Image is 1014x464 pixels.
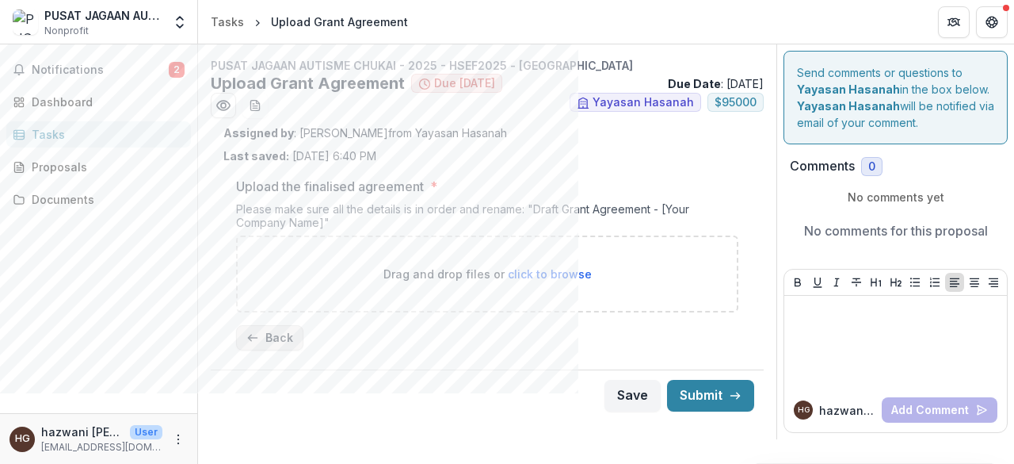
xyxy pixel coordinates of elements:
[783,51,1008,144] div: Send comments or questions to in the box below. will be notified via email of your comment.
[32,191,178,208] div: Documents
[925,273,944,292] button: Ordered List
[976,6,1008,38] button: Get Help
[593,96,694,109] span: Yayasan Hasanah
[41,424,124,440] p: hazwani [PERSON_NAME]
[938,6,970,38] button: Partners
[169,6,191,38] button: Open entity switcher
[169,62,185,78] span: 2
[211,57,764,74] p: PUSAT JAGAAN AUTISME CHUKAI - 2025 - HSEF2025 - [GEOGRAPHIC_DATA]
[242,93,268,118] button: download-word-button
[6,57,191,82] button: Notifications2
[13,10,38,35] img: PUSAT JAGAAN AUTISME CHUKAI
[6,121,191,148] a: Tasks
[715,96,757,109] span: $ 95000
[6,154,191,180] a: Proposals
[797,99,900,113] strong: Yayasan Hasanah
[905,273,924,292] button: Bullet List
[867,273,886,292] button: Heading 1
[211,13,244,30] div: Tasks
[788,273,807,292] button: Bold
[790,159,855,174] h2: Comments
[798,406,810,414] div: hazwani ab ghani
[945,273,964,292] button: Align Left
[15,434,30,444] div: hazwani ab ghani
[44,24,89,38] span: Nonprofit
[236,202,738,236] div: Please make sure all the details is in order and rename: "Draft Grant Agreement - [Your Company N...
[6,186,191,213] a: Documents
[819,402,875,419] p: hazwani a
[797,82,900,96] strong: Yayasan Hasanah
[667,380,754,412] button: Submit
[886,273,905,292] button: Heading 2
[204,10,250,33] a: Tasks
[41,440,162,454] p: [EMAIL_ADDRESS][DOMAIN_NAME]
[508,267,592,281] span: click to browse
[868,160,875,174] span: 0
[6,89,191,115] a: Dashboard
[984,273,1003,292] button: Align Right
[882,397,997,423] button: Add Comment
[847,273,866,292] button: Strike
[827,273,846,292] button: Italicize
[271,13,408,30] div: Upload Grant Agreement
[236,325,303,351] button: Back
[211,74,405,93] h2: Upload Grant Agreement
[808,273,827,292] button: Underline
[32,63,169,77] span: Notifications
[790,189,1001,205] p: No comments yet
[223,149,289,163] strong: Last saved:
[236,177,424,196] p: Upload the finalised agreement
[383,266,592,282] p: Drag and drop files or
[668,77,721,90] strong: Due Date
[211,93,236,118] button: Preview ca95ef1a-560b-4bfa-bd1e-4101c6382393.pdf
[44,7,162,24] div: PUSAT JAGAAN AUTISME CHUKAI
[668,75,764,92] p: : [DATE]
[223,126,294,140] strong: Assigned by
[169,430,188,449] button: More
[32,159,178,175] div: Proposals
[32,94,178,110] div: Dashboard
[434,77,495,90] span: Due [DATE]
[223,148,376,164] p: [DATE] 6:40 PM
[223,125,751,141] p: : [PERSON_NAME] from Yayasan Hasanah
[804,221,988,240] p: No comments for this proposal
[204,10,414,33] nav: breadcrumb
[130,425,162,439] p: User
[965,273,984,292] button: Align Center
[604,380,661,412] button: Save
[32,126,178,143] div: Tasks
